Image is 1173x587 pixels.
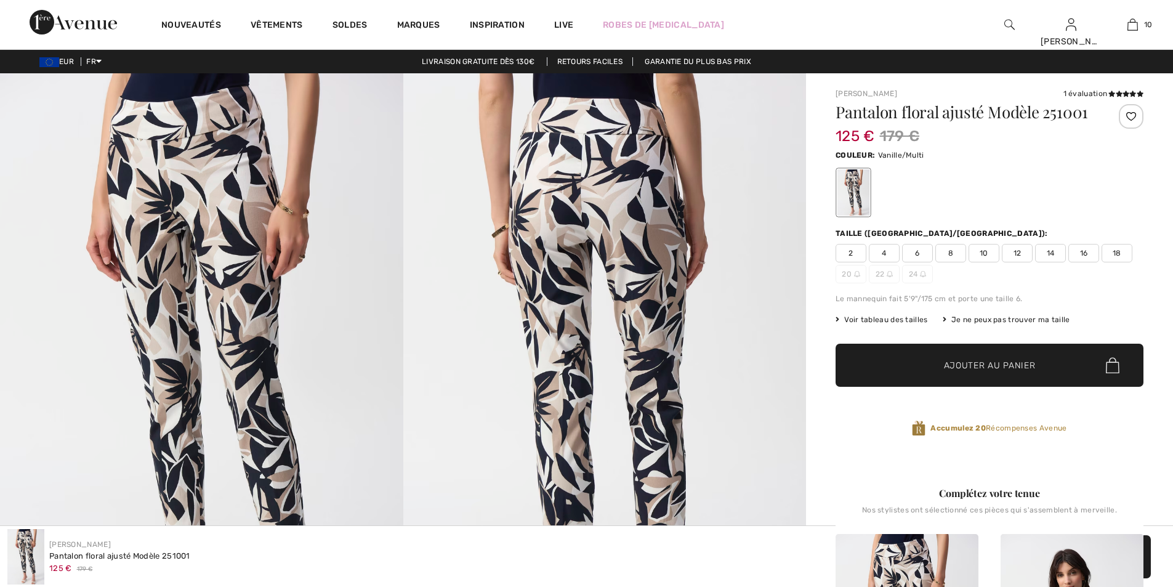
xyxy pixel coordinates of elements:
[887,271,893,277] img: ring-m.svg
[635,57,761,66] a: Garantie du plus bas prix
[836,293,1143,304] div: Le mannequin fait 5'9"/175 cm et porte une taille 6.
[39,57,79,66] span: EUR
[397,20,440,33] a: Marques
[944,359,1036,372] span: Ajouter au panier
[836,244,866,262] span: 2
[836,228,1050,239] div: Taille ([GEOGRAPHIC_DATA]/[GEOGRAPHIC_DATA]):
[880,125,920,147] span: 179 €
[1035,244,1066,262] span: 14
[554,18,573,31] a: Live
[1106,357,1119,373] img: Bag.svg
[836,486,1143,501] div: Complétez votre tenue
[943,314,1070,325] div: Je ne peux pas trouver ma taille
[1127,17,1138,32] img: Mon panier
[1095,495,1161,525] iframe: Ouvre un widget dans lequel vous pouvez trouver plus d’informations
[837,169,869,216] div: Vanille/Multi
[1102,244,1132,262] span: 18
[39,57,59,67] img: Euro
[1066,17,1076,32] img: Mes infos
[930,424,986,432] strong: Accumulez 20
[1102,17,1163,32] a: 10
[7,529,44,585] img: Pantalon Floral Ajust&eacute; mod&egrave;le 251001
[969,244,999,262] span: 10
[930,423,1066,434] span: Récompenses Avenue
[49,564,72,573] span: 125 €
[1068,244,1099,262] span: 16
[1004,17,1015,32] img: recherche
[412,57,544,66] a: Livraison gratuite dès 130€
[77,565,93,574] span: 179 €
[470,20,525,33] span: Inspiration
[251,20,303,33] a: Vêtements
[1002,244,1033,262] span: 12
[836,115,875,145] span: 125 €
[1063,88,1143,99] div: 1 évaluation
[1144,19,1153,30] span: 10
[86,57,102,66] span: FR
[902,244,933,262] span: 6
[603,18,724,31] a: Robes de [MEDICAL_DATA]
[902,265,933,283] span: 24
[547,57,634,66] a: Retours faciles
[49,540,111,549] a: [PERSON_NAME]
[869,244,900,262] span: 4
[920,271,926,277] img: ring-m.svg
[854,271,860,277] img: ring-m.svg
[878,151,924,160] span: Vanille/Multi
[912,420,925,437] img: Récompenses Avenue
[1041,35,1101,48] div: [PERSON_NAME]
[836,151,875,160] span: Couleur:
[836,344,1143,387] button: Ajouter au panier
[836,314,928,325] span: Voir tableau des tailles
[161,20,221,33] a: Nouveautés
[333,20,368,33] a: Soldes
[836,89,897,98] a: [PERSON_NAME]
[836,104,1092,120] h1: Pantalon floral ajusté Modèle 251001
[836,506,1143,524] div: Nos stylistes ont sélectionné ces pièces qui s'assemblent à merveille.
[935,244,966,262] span: 8
[1066,18,1076,30] a: Se connecter
[30,10,117,34] img: 1ère Avenue
[49,550,190,562] div: Pantalon floral ajusté Modèle 251001
[869,265,900,283] span: 22
[836,265,866,283] span: 20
